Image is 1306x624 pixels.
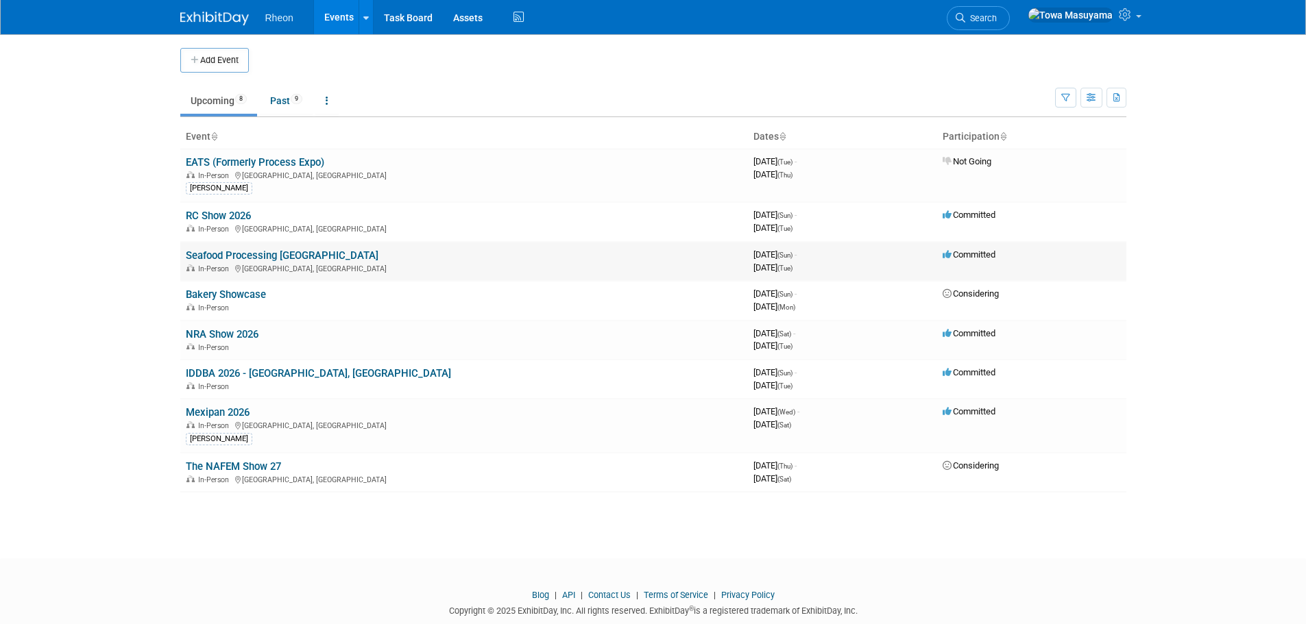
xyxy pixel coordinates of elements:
[753,460,797,471] span: [DATE]
[753,249,797,260] span: [DATE]
[186,288,266,301] a: Bakery Showcase
[235,94,247,104] span: 8
[588,590,631,600] a: Contact Us
[777,171,793,179] span: (Thu)
[777,382,793,390] span: (Tue)
[186,303,195,310] img: In-Person Event
[753,223,793,233] span: [DATE]
[777,421,791,429] span: (Sat)
[753,156,797,166] span: [DATE]
[186,182,252,195] div: [PERSON_NAME]
[186,171,195,178] img: In-Person Event
[186,225,195,232] img: In-Person Event
[748,125,937,149] th: Dates
[551,590,560,600] span: |
[186,382,195,389] img: In-Person Event
[198,475,233,484] span: In-Person
[198,303,233,312] span: In-Person
[943,249,995,260] span: Committed
[186,262,742,273] div: [GEOGRAPHIC_DATA], [GEOGRAPHIC_DATA]
[795,460,797,471] span: -
[198,225,233,234] span: In-Person
[186,433,252,445] div: [PERSON_NAME]
[943,288,999,299] span: Considering
[777,212,793,219] span: (Sun)
[186,343,195,350] img: In-Person Event
[943,460,999,471] span: Considering
[777,462,793,470] span: (Thu)
[753,288,797,299] span: [DATE]
[186,419,742,430] div: [GEOGRAPHIC_DATA], [GEOGRAPHIC_DATA]
[532,590,549,600] a: Blog
[795,210,797,220] span: -
[186,328,258,340] a: NRA Show 2026
[777,251,793,259] span: (Sun)
[753,380,793,390] span: [DATE]
[186,367,451,379] a: IDDBA 2026 - [GEOGRAPHIC_DATA], [GEOGRAPHIC_DATA]
[198,343,233,352] span: In-Person
[753,419,791,429] span: [DATE]
[753,328,795,338] span: [DATE]
[260,88,313,114] a: Past9
[198,264,233,273] span: In-Person
[795,367,797,377] span: -
[186,156,324,169] a: EATS (Formerly Process Expo)
[1000,131,1006,142] a: Sort by Participation Type
[186,210,251,222] a: RC Show 2026
[777,342,793,350] span: (Tue)
[753,367,797,377] span: [DATE]
[795,156,797,166] span: -
[943,156,991,166] span: Not Going
[186,249,378,262] a: Seafood Processing [GEOGRAPHIC_DATA]
[633,590,642,600] span: |
[710,590,719,600] span: |
[777,475,791,483] span: (Sat)
[198,382,233,391] span: In-Person
[180,12,249,25] img: ExhibitDay
[797,406,799,416] span: -
[777,408,795,416] span: (Wed)
[793,328,795,338] span: -
[186,264,195,271] img: In-Person Event
[795,288,797,299] span: -
[186,169,742,180] div: [GEOGRAPHIC_DATA], [GEOGRAPHIC_DATA]
[1028,8,1113,23] img: Towa Masuyama
[777,330,791,338] span: (Sat)
[795,249,797,260] span: -
[753,473,791,484] span: [DATE]
[943,210,995,220] span: Committed
[186,475,195,482] img: In-Person Event
[689,605,694,612] sup: ®
[562,590,575,600] a: API
[943,406,995,416] span: Committed
[777,290,793,298] span: (Sun)
[721,590,775,600] a: Privacy Policy
[644,590,708,600] a: Terms of Service
[198,421,233,430] span: In-Person
[180,48,249,73] button: Add Event
[777,158,793,166] span: (Tue)
[779,131,786,142] a: Sort by Start Date
[291,94,302,104] span: 9
[777,369,793,377] span: (Sun)
[210,131,217,142] a: Sort by Event Name
[186,473,742,484] div: [GEOGRAPHIC_DATA], [GEOGRAPHIC_DATA]
[753,262,793,273] span: [DATE]
[777,264,793,272] span: (Tue)
[753,210,797,220] span: [DATE]
[943,367,995,377] span: Committed
[777,303,795,311] span: (Mon)
[753,340,793,351] span: [DATE]
[198,171,233,180] span: In-Person
[753,301,795,312] span: [DATE]
[947,6,1010,30] a: Search
[753,169,793,179] span: [DATE]
[180,88,257,114] a: Upcoming8
[943,328,995,338] span: Committed
[186,460,281,473] a: The NAFEM Show 27
[577,590,586,600] span: |
[937,125,1126,149] th: Participation
[753,406,799,416] span: [DATE]
[186,421,195,428] img: In-Person Event
[180,125,748,149] th: Event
